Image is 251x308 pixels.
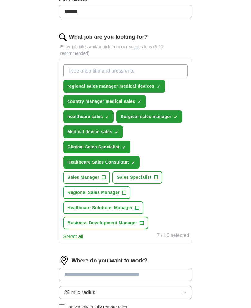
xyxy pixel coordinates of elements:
img: location.png [59,256,69,266]
span: Sales Specialist [117,174,151,181]
button: Regional Sales Manager [63,186,131,199]
span: ✓ [105,115,109,120]
span: 25 mile radius [64,289,95,296]
span: Medical device sales [68,129,112,135]
div: 7 / 10 selected [157,232,189,240]
button: Surgical sales manager✓ [116,110,182,123]
span: Healthcare Solutions Manager [68,205,133,211]
img: search.png [59,33,67,41]
button: healthcare sales✓ [63,110,114,123]
span: Regional Sales Manager [68,189,120,196]
button: Sales Specialist [112,171,162,184]
button: Sales Manager [63,171,110,184]
button: regional sales manager medical devices✓ [63,80,165,93]
button: Healthcare Solutions Manager [63,201,144,214]
span: Surgical sales manager [121,113,171,120]
span: ✓ [131,160,135,165]
button: Healthcare Sales Consultant✓ [63,156,140,169]
button: Medical device sales✓ [63,125,123,138]
label: What job are you looking for? [69,33,148,41]
span: Clinical Sales Specialist [68,144,120,150]
span: Healthcare Sales Consultant [68,159,129,165]
span: Sales Manager [68,174,99,181]
span: regional sales manager medical devices [68,83,154,90]
button: Clinical Sales Specialist✓ [63,141,130,153]
button: 25 mile radius [59,286,192,299]
input: Type a job title and press enter [63,64,188,77]
button: country manager medical sales✓ [63,95,146,108]
button: Select all [63,233,83,240]
span: country manager medical sales [68,98,135,105]
span: Business Development Manager [68,220,137,226]
span: ✓ [122,145,126,150]
span: ✓ [138,99,141,104]
span: healthcare sales [68,113,103,120]
span: ✓ [174,115,178,120]
label: Where do you want to work? [72,257,148,265]
p: Enter job titles and/or pick from our suggestions (6-10 recommended) [59,44,192,57]
span: ✓ [115,130,118,135]
span: ✓ [157,84,161,89]
button: Business Development Manager [63,217,148,229]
